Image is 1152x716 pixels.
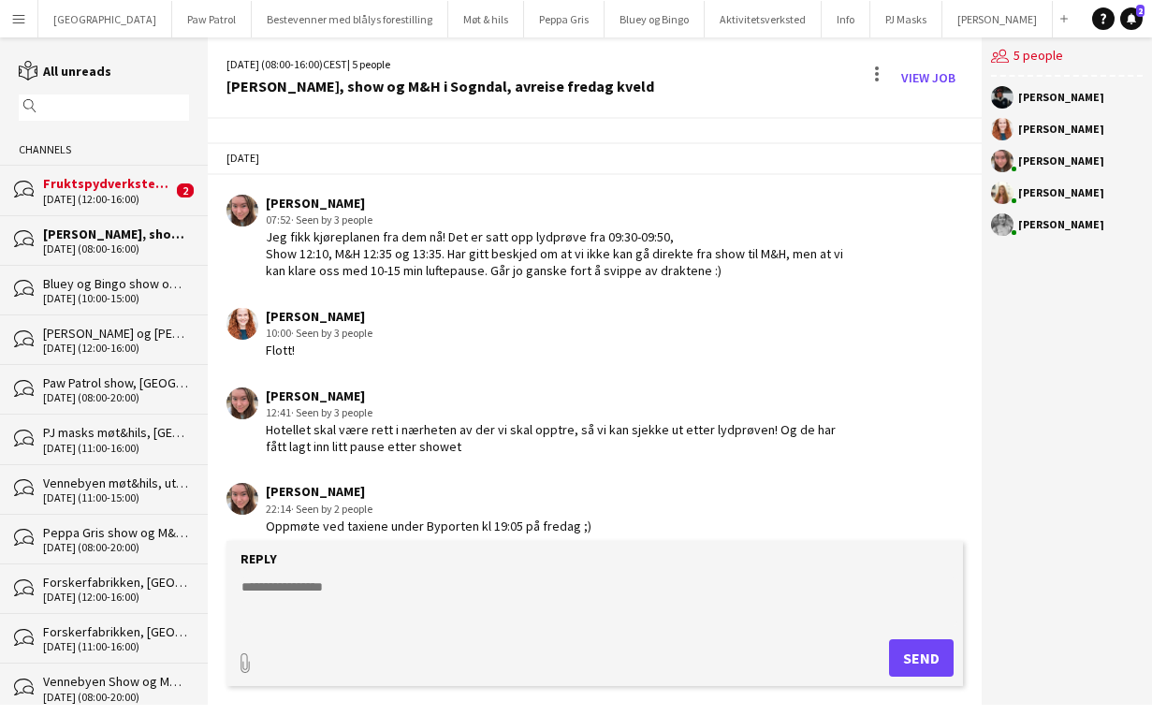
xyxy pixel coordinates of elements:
[894,63,963,93] a: View Job
[43,391,189,404] div: [DATE] (08:00-20:00)
[43,591,189,604] div: [DATE] (12:00-16:00)
[177,183,194,197] span: 2
[43,691,189,704] div: [DATE] (08:00-20:00)
[870,1,942,37] button: PJ Masks
[1018,92,1104,103] div: [PERSON_NAME]
[291,405,372,419] span: · Seen by 3 people
[266,501,591,518] div: 22:14
[38,1,172,37] button: [GEOGRAPHIC_DATA]
[942,1,1053,37] button: [PERSON_NAME]
[43,193,172,206] div: [DATE] (12:00-16:00)
[889,639,954,677] button: Send
[43,623,189,640] div: Forskerfabrikken, [GEOGRAPHIC_DATA], [DATE]
[1018,124,1104,135] div: [PERSON_NAME]
[1136,5,1145,17] span: 2
[172,1,252,37] button: Paw Patrol
[266,308,372,325] div: [PERSON_NAME]
[43,475,189,491] div: Vennebyen møt&hils, ute på [GEOGRAPHIC_DATA], [DATE]
[43,242,189,256] div: [DATE] (08:00-16:00)
[266,483,591,500] div: [PERSON_NAME]
[266,387,846,404] div: [PERSON_NAME]
[43,673,189,690] div: Vennebyen Show og M&H på [GEOGRAPHIC_DATA], [DATE]
[43,640,189,653] div: [DATE] (11:00-16:00)
[226,56,654,73] div: [DATE] (08:00-16:00) | 5 people
[266,228,846,280] div: Jeg fikk kjøreplanen fra dem nå! Det er satt opp lydprøve fra 09:30-09:50, Show 12:10, M&H 12:35 ...
[991,37,1143,77] div: 5 people
[43,226,189,242] div: [PERSON_NAME], show og M&H i Sogndal, avreise fredag kveld
[43,541,189,554] div: [DATE] (08:00-20:00)
[43,175,172,192] div: Fruktspydverksted, Sandvika storsenter 18. oktober
[266,404,846,421] div: 12:41
[1018,187,1104,198] div: [PERSON_NAME]
[705,1,822,37] button: Aktivitetsverksted
[266,325,372,342] div: 10:00
[43,524,189,541] div: Peppa Gris show og M&H, [PERSON_NAME] [DATE]
[291,212,372,226] span: · Seen by 3 people
[266,195,846,212] div: [PERSON_NAME]
[266,518,591,534] div: Oppmøte ved taxiene under Byporten kl 19:05 på fredag ;)
[291,502,372,516] span: · Seen by 2 people
[448,1,524,37] button: Møt & hils
[43,442,189,455] div: [DATE] (11:00-16:00)
[323,57,347,71] span: CEST
[241,550,277,567] label: Reply
[43,374,189,391] div: Paw Patrol show, [GEOGRAPHIC_DATA], [DATE]
[1018,219,1104,230] div: [PERSON_NAME]
[266,421,846,455] div: Hotellet skal være rett i nærheten av der vi skal opptre, så vi kan sjekke ut etter lydprøven! Og...
[43,325,189,342] div: [PERSON_NAME] og [PERSON_NAME], møt&hils på [GEOGRAPHIC_DATA], [DATE]
[43,292,189,305] div: [DATE] (10:00-15:00)
[252,1,448,37] button: Bestevenner med blålys forestilling
[266,342,372,358] div: Flott!
[43,491,189,504] div: [DATE] (11:00-15:00)
[43,574,189,591] div: Forskerfabrikken, [GEOGRAPHIC_DATA], [DATE]
[43,342,189,355] div: [DATE] (12:00-16:00)
[524,1,605,37] button: Peppa Gris
[605,1,705,37] button: Bluey og Bingo
[1120,7,1143,30] a: 2
[1018,155,1104,167] div: [PERSON_NAME]
[291,326,372,340] span: · Seen by 3 people
[822,1,870,37] button: Info
[43,424,189,441] div: PJ masks møt&hils, [GEOGRAPHIC_DATA], [DATE]
[43,275,189,292] div: Bluey og Bingo show og M&H, [GEOGRAPHIC_DATA], [DATE]
[19,63,111,80] a: All unreads
[266,212,846,228] div: 07:52
[226,78,654,95] div: [PERSON_NAME], show og M&H i Sogndal, avreise fredag kveld
[208,142,983,174] div: [DATE]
